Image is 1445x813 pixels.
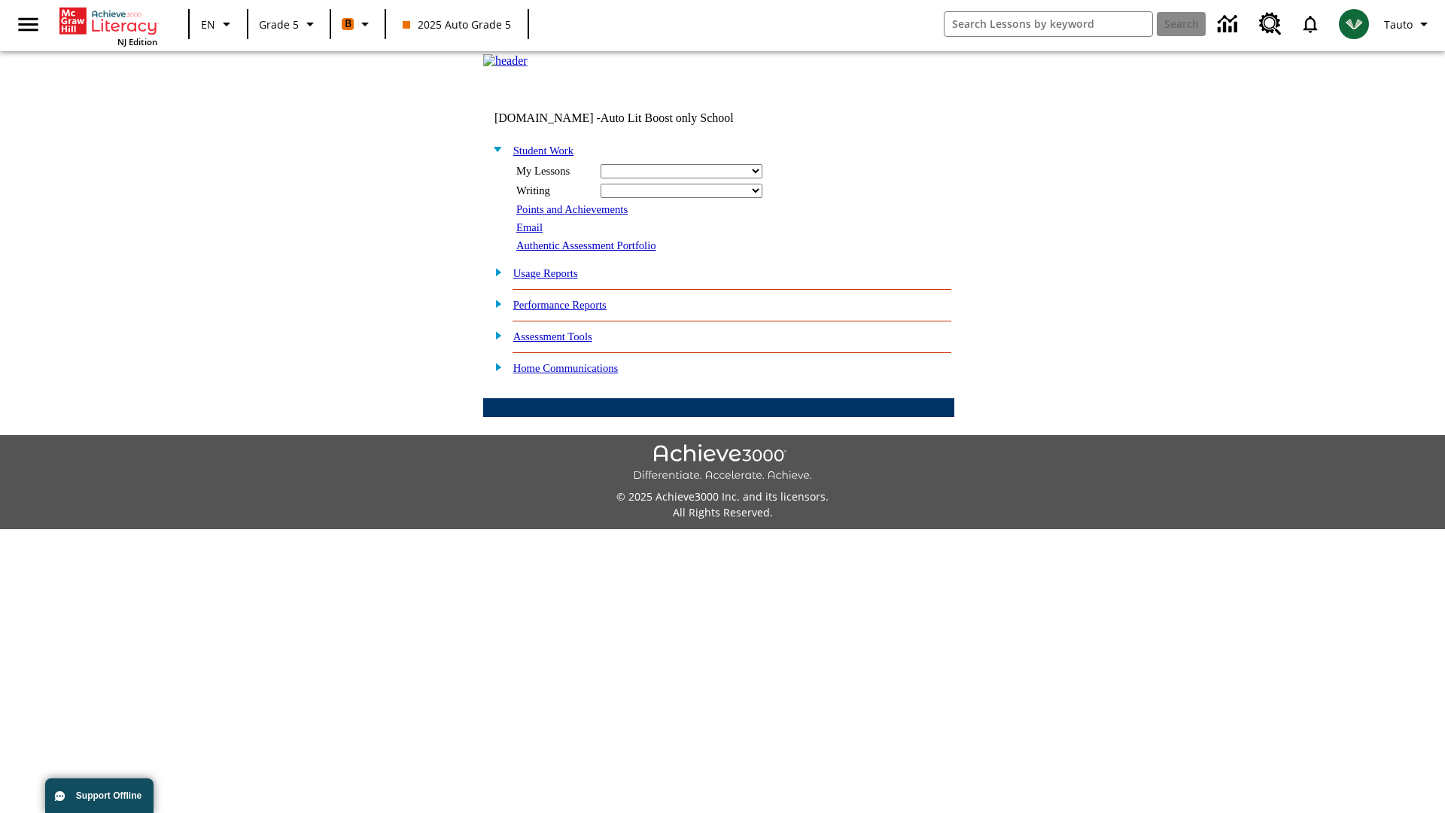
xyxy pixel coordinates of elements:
a: Usage Reports [513,267,578,279]
a: Performance Reports [513,299,607,311]
img: avatar image [1339,9,1369,39]
img: plus.gif [487,265,503,279]
a: Resource Center, Will open in new tab [1250,4,1291,44]
img: plus.gif [487,328,503,342]
span: NJ Edition [117,36,157,47]
button: Profile/Settings [1378,11,1439,38]
span: 2025 Auto Grade 5 [403,17,511,32]
img: Achieve3000 Differentiate Accelerate Achieve [633,444,812,483]
span: Support Offline [76,790,141,801]
img: plus.gif [487,297,503,310]
a: Data Center [1209,4,1250,45]
a: Authentic Assessment Portfolio [516,239,656,251]
img: header [483,54,528,68]
button: Language: EN, Select a language [194,11,242,38]
img: plus.gif [487,360,503,373]
img: minus.gif [487,142,503,156]
span: B [345,14,351,33]
input: search field [945,12,1152,36]
button: Grade: Grade 5, Select a grade [253,11,325,38]
button: Select a new avatar [1330,5,1378,44]
a: Student Work [513,145,573,157]
div: Writing [516,184,592,197]
a: Email [516,221,543,233]
a: Points and Achievements [516,203,628,215]
span: Grade 5 [259,17,299,32]
div: Home [59,5,157,47]
a: Assessment Tools [513,330,592,343]
a: Home Communications [513,362,619,374]
span: EN [201,17,215,32]
span: Tauto [1384,17,1413,32]
button: Boost Class color is orange. Change class color [336,11,380,38]
a: Notifications [1291,5,1330,44]
button: Support Offline [45,778,154,813]
div: My Lessons [516,165,592,178]
td: [DOMAIN_NAME] - [494,111,771,125]
nobr: Auto Lit Boost only School [601,111,734,124]
button: Open side menu [6,2,50,47]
